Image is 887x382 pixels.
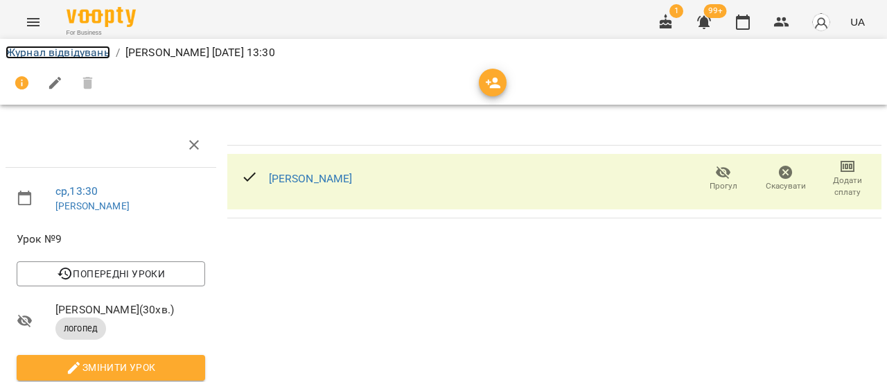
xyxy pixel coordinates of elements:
[67,28,136,37] span: For Business
[28,266,194,282] span: Попередні уроки
[67,7,136,27] img: Voopty Logo
[55,322,106,335] span: логопед
[6,46,110,59] a: Журнал відвідувань
[816,159,879,198] button: Додати сплату
[17,261,205,286] button: Попередні уроки
[811,12,831,32] img: avatar_s.png
[669,4,683,18] span: 1
[55,184,98,198] a: ср , 13:30
[28,359,194,376] span: Змінити урок
[55,200,130,211] a: [PERSON_NAME]
[704,4,727,18] span: 99+
[766,180,806,192] span: Скасувати
[125,44,275,61] p: [PERSON_NAME] [DATE] 13:30
[710,180,737,192] span: Прогул
[6,44,881,61] nav: breadcrumb
[692,159,755,198] button: Прогул
[269,172,353,185] a: [PERSON_NAME]
[55,302,205,318] span: [PERSON_NAME] ( 30 хв. )
[755,159,817,198] button: Скасувати
[850,15,865,29] span: UA
[116,44,120,61] li: /
[17,231,205,248] span: Урок №9
[845,9,870,35] button: UA
[17,355,205,380] button: Змінити урок
[17,6,50,39] button: Menu
[825,175,870,198] span: Додати сплату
